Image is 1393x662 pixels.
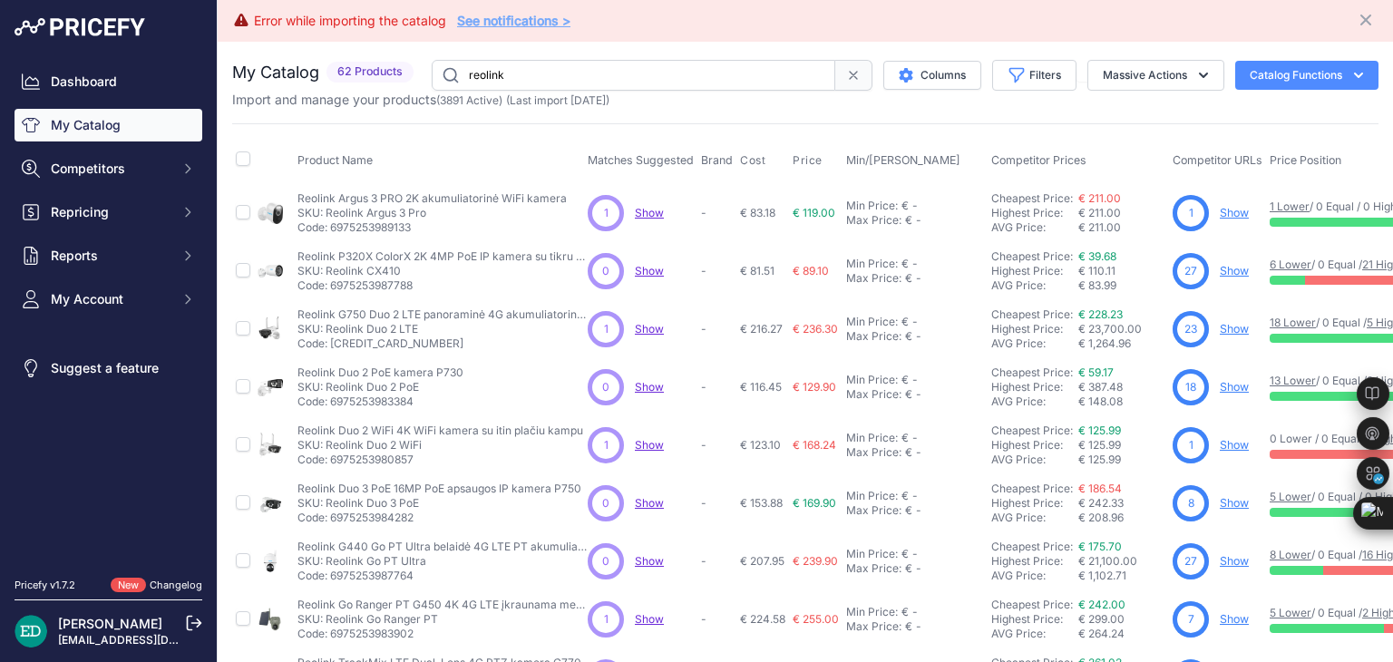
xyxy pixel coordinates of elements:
[991,598,1073,611] a: Cheapest Price:
[1078,569,1165,583] div: € 1,102.71
[909,431,918,445] div: -
[635,496,664,510] span: Show
[635,264,664,277] a: Show
[297,511,581,525] p: Code: 6975253984282
[909,257,918,271] div: -
[51,160,170,178] span: Competitors
[701,438,733,453] p: -
[912,503,921,518] div: -
[701,496,733,511] p: -
[905,213,912,228] div: €
[740,153,769,168] button: Cost
[793,496,836,510] span: € 169.90
[440,93,499,107] a: 3891 Active
[1184,553,1197,570] span: 27
[297,569,588,583] p: Code: 6975253987764
[991,423,1073,437] a: Cheapest Price:
[846,213,901,228] div: Max Price:
[602,379,609,395] span: 0
[635,612,664,626] a: Show
[297,496,581,511] p: SKU: Reolink Duo 3 PoE
[326,62,414,83] span: 62 Products
[912,619,921,634] div: -
[1270,606,1311,619] a: 5 Lower
[846,489,898,503] div: Min Price:
[991,153,1086,167] span: Competitor Prices
[793,264,829,277] span: € 89.10
[297,554,588,569] p: SKU: Reolink Go PT Ultra
[846,431,898,445] div: Min Price:
[901,373,909,387] div: €
[297,540,588,554] p: Reolink G440 Go PT Ultra belaidė 4G LTE PT akumuliatorinė kamera su spalvotu naktiniu matymu
[912,329,921,344] div: -
[602,263,609,279] span: 0
[905,271,912,286] div: €
[1078,365,1114,379] a: € 59.17
[1220,264,1249,277] a: Show
[1078,336,1165,351] div: € 1,264.96
[991,438,1078,453] div: Highest Price:
[905,387,912,402] div: €
[991,365,1073,379] a: Cheapest Price:
[604,205,609,221] span: 1
[635,438,664,452] span: Show
[297,153,373,167] span: Product Name
[909,315,918,329] div: -
[991,453,1078,467] div: AVG Price:
[232,60,319,85] h2: My Catalog
[883,61,981,90] button: Columns
[846,619,901,634] div: Max Price:
[1270,374,1316,387] a: 13 Lower
[909,605,918,619] div: -
[1078,220,1165,235] div: € 211.00
[1189,437,1193,453] span: 1
[846,605,898,619] div: Min Price:
[905,445,912,460] div: €
[991,278,1078,293] div: AVG Price:
[1185,379,1196,395] span: 18
[740,554,784,568] span: € 207.95
[991,264,1078,278] div: Highest Price:
[635,322,664,336] a: Show
[1078,249,1116,263] a: € 39.68
[991,336,1078,351] div: AVG Price:
[740,264,774,277] span: € 81.51
[991,569,1078,583] div: AVG Price:
[846,561,901,576] div: Max Price:
[846,315,898,329] div: Min Price:
[740,153,765,168] span: Cost
[991,511,1078,525] div: AVG Price:
[604,321,609,337] span: 1
[604,437,609,453] span: 1
[1270,200,1310,213] a: 1 Lower
[901,199,909,213] div: €
[602,495,609,511] span: 0
[909,489,918,503] div: -
[1235,61,1378,90] button: Catalog Functions
[297,394,463,409] p: Code: 6975253983384
[846,503,901,518] div: Max Price:
[635,206,664,219] a: Show
[1270,153,1341,167] span: Price Position
[846,387,901,402] div: Max Price:
[991,322,1078,336] div: Highest Price:
[991,191,1073,205] a: Cheapest Price:
[701,153,733,167] span: Brand
[1270,548,1311,561] a: 8 Lower
[297,322,588,336] p: SKU: Reolink Duo 2 LTE
[793,438,836,452] span: € 168.24
[740,496,783,510] span: € 153.88
[297,365,463,380] p: Reolink Duo 2 PoE kamera P730
[1078,453,1165,467] div: € 125.99
[846,153,960,167] span: Min/[PERSON_NAME]
[846,547,898,561] div: Min Price:
[1220,380,1249,394] a: Show
[58,616,162,631] a: [PERSON_NAME]
[635,380,664,394] span: Show
[1220,496,1249,510] a: Show
[740,206,775,219] span: € 83.18
[701,322,733,336] p: -
[1270,490,1311,503] a: 5 Lower
[1078,206,1121,219] span: € 211.00
[1188,495,1194,511] span: 8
